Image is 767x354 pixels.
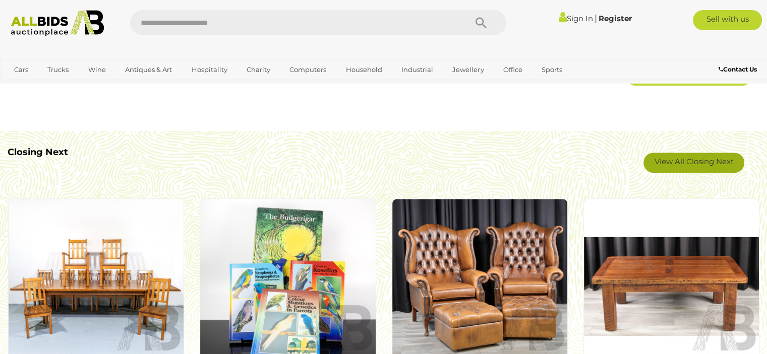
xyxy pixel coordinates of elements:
a: Hospitality [185,61,234,78]
a: [GEOGRAPHIC_DATA] [8,78,92,95]
a: Computers [283,61,333,78]
b: Contact Us [719,65,757,73]
a: Office [497,61,529,78]
b: Closing Next [8,147,68,158]
a: Sign In [558,14,593,23]
span: | [594,13,597,24]
a: Jewellery [446,61,490,78]
a: Charity [240,61,277,78]
a: Antiques & Art [119,61,179,78]
a: Household [339,61,389,78]
a: View All Closing Next [643,153,744,173]
a: Cars [8,61,35,78]
button: Search [456,10,506,35]
a: Sell with us [693,10,762,30]
a: Trucks [41,61,75,78]
a: Industrial [395,61,440,78]
a: Sports [535,61,569,78]
a: Contact Us [719,64,759,75]
a: Wine [82,61,112,78]
a: Register [598,14,631,23]
img: Allbids.com.au [6,10,109,36]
